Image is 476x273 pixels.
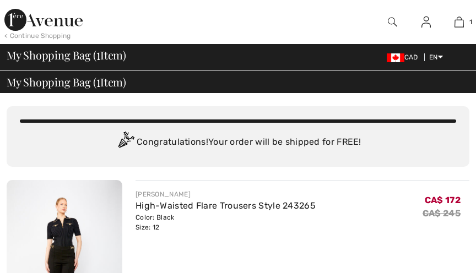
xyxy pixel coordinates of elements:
div: [PERSON_NAME] [136,189,316,199]
div: < Continue Shopping [4,31,71,41]
img: 1ère Avenue [4,9,83,31]
a: Sign In [413,15,440,29]
img: My Bag [455,15,464,29]
img: My Info [421,15,431,29]
img: Congratulation2.svg [115,132,137,154]
span: 1 [96,47,100,61]
span: CA$ 172 [425,191,461,205]
div: Color: Black Size: 12 [136,212,316,232]
div: Congratulations! Your order will be shipped for FREE! [20,132,456,154]
a: High-Waisted Flare Trousers Style 243265 [136,200,316,211]
span: My Shopping Bag ( Item) [7,50,126,61]
span: CAD [387,53,423,61]
img: Canadian Dollar [387,53,404,62]
span: My Shopping Bag ( Item) [7,77,126,88]
iframe: Opens a widget where you can find more information [405,240,465,267]
img: search the website [388,15,397,29]
span: EN [429,53,443,61]
span: 1 [469,17,472,27]
a: 1 [443,15,475,29]
span: 1 [96,74,100,88]
s: CA$ 245 [423,208,461,219]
